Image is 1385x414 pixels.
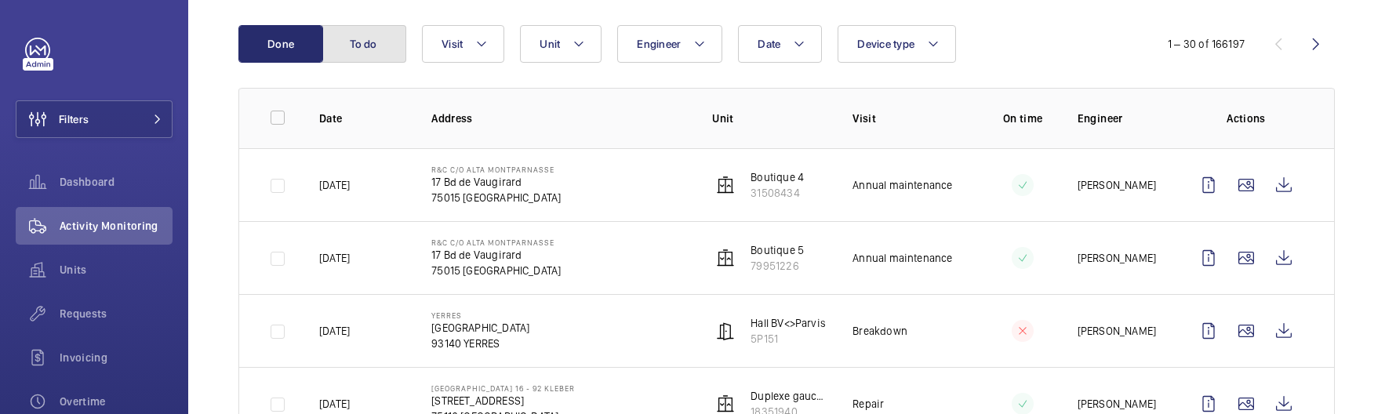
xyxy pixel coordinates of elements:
[716,321,735,340] img: automatic_door.svg
[431,238,561,247] p: R&C c/o ALTA MONTPARNASSE
[758,38,780,50] span: Date
[431,190,561,205] p: 75015 [GEOGRAPHIC_DATA]
[751,331,826,347] p: 5P151
[852,323,907,339] p: Breakdown
[431,320,529,336] p: [GEOGRAPHIC_DATA]
[431,247,561,263] p: 17 Bd de Vaugirard
[751,315,826,331] p: Hall BV<>Parvis
[16,100,173,138] button: Filters
[1078,323,1156,339] p: [PERSON_NAME]
[1190,111,1303,126] p: Actions
[852,111,968,126] p: Visit
[751,185,804,201] p: 31508434
[716,176,735,194] img: elevator.svg
[1078,111,1165,126] p: Engineer
[431,336,529,351] p: 93140 YERRES
[1078,177,1156,193] p: [PERSON_NAME]
[751,242,804,258] p: Boutique 5
[1078,396,1156,412] p: [PERSON_NAME]
[852,177,952,193] p: Annual maintenance
[857,38,914,50] span: Device type
[319,111,406,126] p: Date
[238,25,323,63] button: Done
[60,350,173,365] span: Invoicing
[751,388,827,404] p: Duplexe gauche
[431,165,561,174] p: R&C c/o ALTA MONTPARNASSE
[751,169,804,185] p: Boutique 4
[716,249,735,267] img: elevator.svg
[1078,250,1156,266] p: [PERSON_NAME]
[431,383,574,393] p: [GEOGRAPHIC_DATA] 16 ‐ 92 KLEBER
[520,25,602,63] button: Unit
[322,25,406,63] button: To do
[60,394,173,409] span: Overtime
[838,25,956,63] button: Device type
[422,25,504,63] button: Visit
[60,262,173,278] span: Units
[540,38,560,50] span: Unit
[617,25,722,63] button: Engineer
[637,38,681,50] span: Engineer
[431,263,561,278] p: 75015 [GEOGRAPHIC_DATA]
[431,111,687,126] p: Address
[319,323,350,339] p: [DATE]
[716,394,735,413] img: elevator.svg
[1168,36,1245,52] div: 1 – 30 of 166197
[751,258,804,274] p: 79951226
[319,177,350,193] p: [DATE]
[852,250,952,266] p: Annual maintenance
[993,111,1052,126] p: On time
[60,218,173,234] span: Activity Monitoring
[738,25,822,63] button: Date
[319,396,350,412] p: [DATE]
[60,306,173,321] span: Requests
[60,174,173,190] span: Dashboard
[712,111,827,126] p: Unit
[319,250,350,266] p: [DATE]
[431,174,561,190] p: 17 Bd de Vaugirard
[442,38,463,50] span: Visit
[852,396,884,412] p: Repair
[431,393,574,409] p: [STREET_ADDRESS]
[59,111,89,127] span: Filters
[431,310,529,320] p: Yerres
